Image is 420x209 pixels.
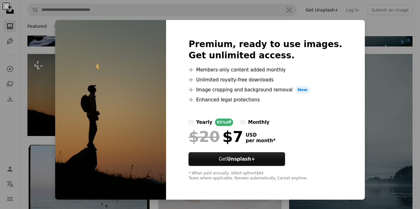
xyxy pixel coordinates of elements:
[189,152,285,166] button: GetUnsplash+
[189,76,342,84] li: Unlimited royalty-free downloads
[189,86,342,94] li: Image cropping and background removal
[189,129,220,145] span: $20
[246,138,275,143] span: per month *
[55,20,166,200] img: premium_photo-1755856680228-60755545c4ec
[215,119,233,126] div: 65% off
[295,86,310,94] span: New
[196,119,212,126] div: yearly
[189,120,193,125] input: yearly65%off
[248,119,270,126] div: monthly
[189,96,342,104] li: Enhanced legal protections
[227,156,255,162] strong: Unsplash+
[189,171,342,181] div: * When paid annually, billed upfront $84 Taxes where applicable. Renews automatically. Cancel any...
[189,39,342,61] h2: Premium, ready to use images. Get unlimited access.
[189,66,342,74] li: Members-only content added monthly
[241,120,246,125] input: monthly
[246,132,275,138] span: USD
[189,129,243,145] div: $7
